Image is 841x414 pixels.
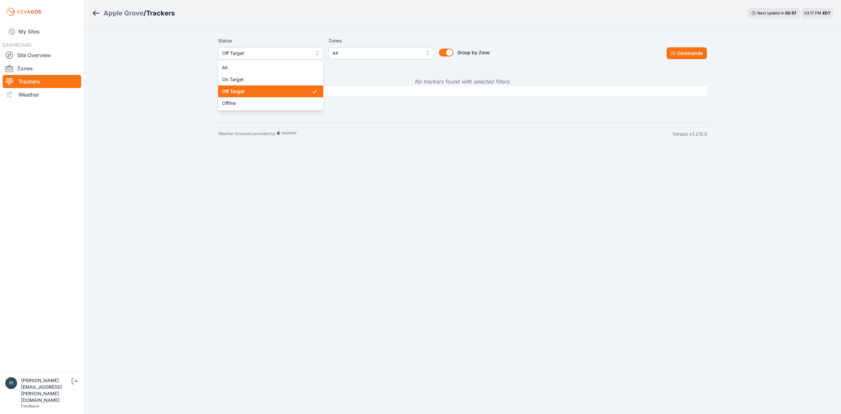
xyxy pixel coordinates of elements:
span: Offline [222,100,311,106]
button: Off Target [218,47,323,59]
div: Off Target [218,60,323,110]
span: Off Target [222,49,310,57]
span: Off Target [222,88,311,95]
span: All [222,64,311,71]
span: On Target [222,76,311,83]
